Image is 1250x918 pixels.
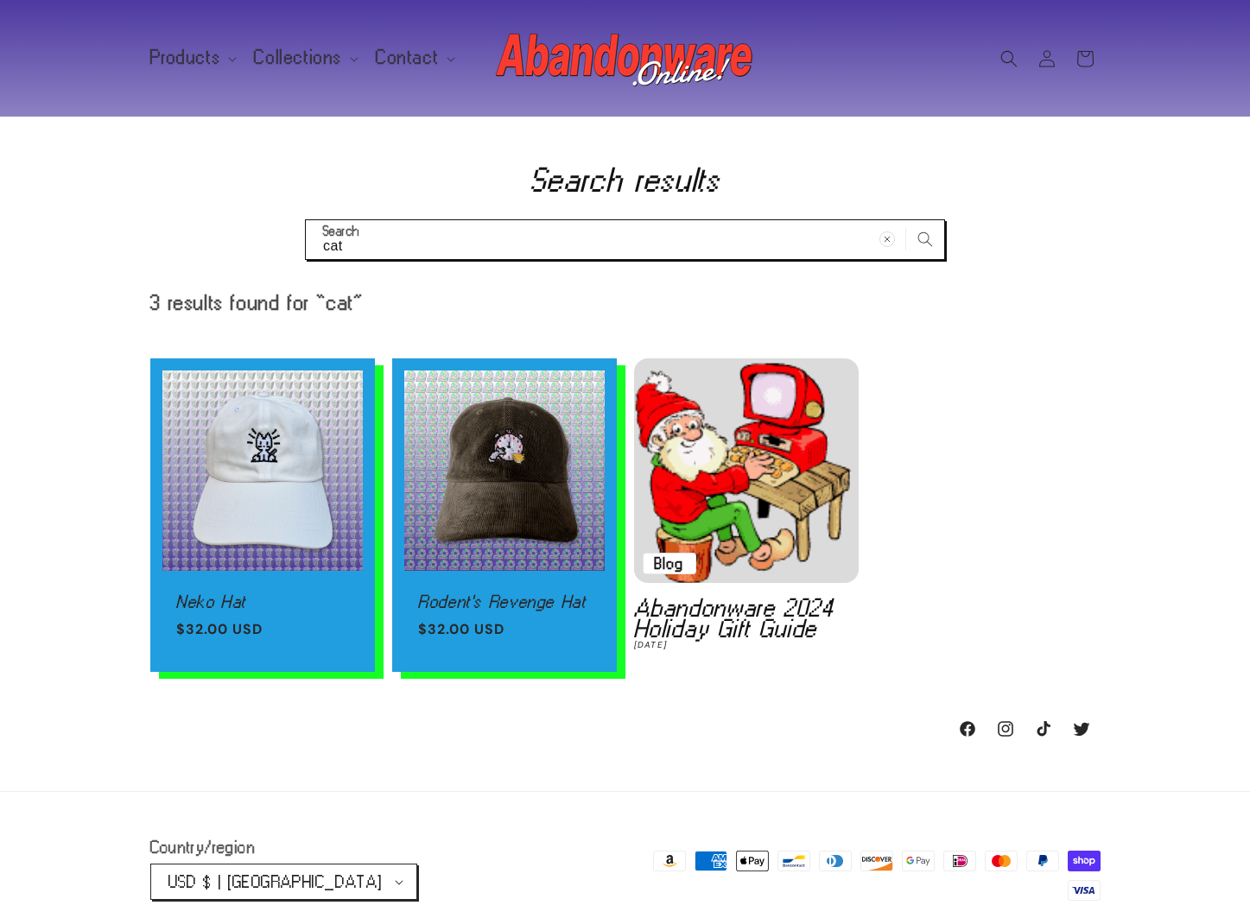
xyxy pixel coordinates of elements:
[254,50,342,66] span: Collections
[496,24,755,93] img: Abandonware
[150,864,417,900] button: USD $ | [GEOGRAPHIC_DATA]
[150,290,1101,315] p: 3 results found for “cat”
[140,40,244,76] summary: Products
[365,40,462,76] summary: Contact
[244,40,365,76] summary: Collections
[150,839,417,856] h2: Country/region
[376,50,439,66] span: Contact
[906,220,944,258] button: Search
[150,50,221,66] span: Products
[150,166,1101,193] h1: Search results
[489,17,761,99] a: Abandonware
[168,873,383,890] span: USD $ | [GEOGRAPHIC_DATA]
[176,594,349,610] a: Neko Hat
[418,594,591,610] a: Rodent's Revenge Hat
[990,40,1028,78] summary: Search
[306,220,944,259] input: Search
[634,598,859,640] a: Abandonware 2024 Holiday Gift Guide
[868,220,906,258] button: Clear search term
